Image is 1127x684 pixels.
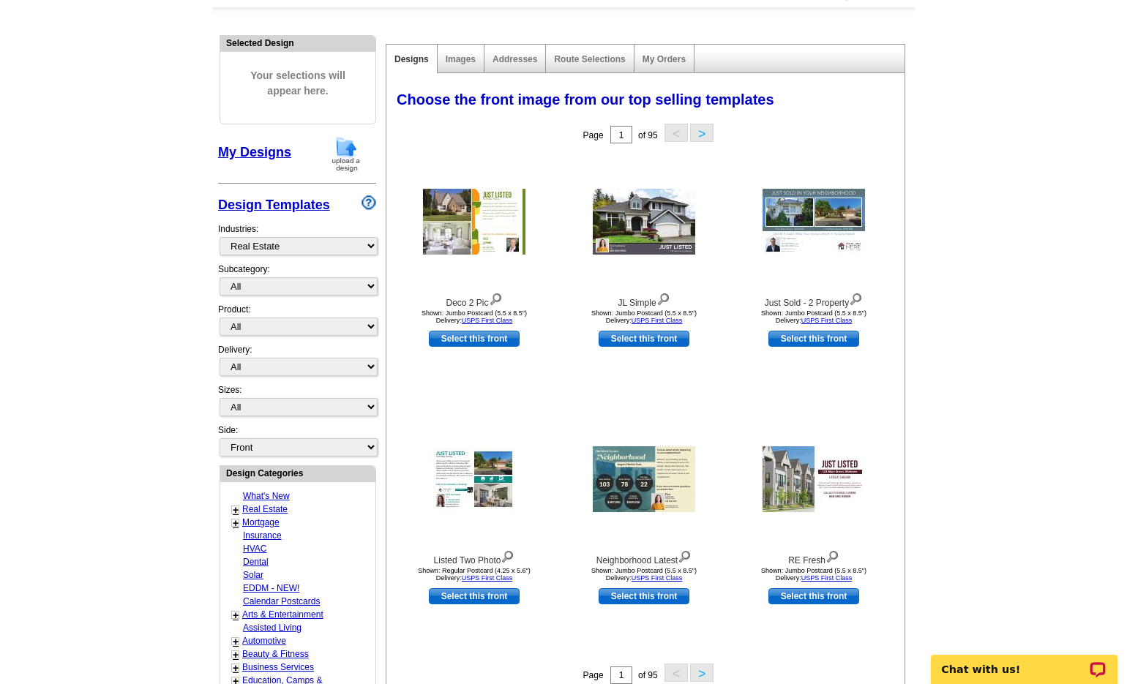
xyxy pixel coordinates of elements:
[733,309,894,324] div: Shown: Jumbo Postcard (5.5 x 8.5") Delivery:
[242,517,280,527] a: Mortgage
[501,547,514,563] img: view design details
[394,290,555,309] div: Deco 2 Pic
[446,54,476,64] a: Images
[423,189,525,255] img: Deco 2 Pic
[768,331,859,347] a: use this design
[768,588,859,604] a: use this design
[664,664,688,682] button: <
[243,557,269,567] a: Dental
[394,54,429,64] a: Designs
[394,309,555,324] div: Shown: Jumbo Postcard (5.5 x 8.5") Delivery:
[233,662,239,674] a: +
[921,638,1127,684] iframe: LiveChat chat widget
[638,130,658,140] span: of 95
[429,331,520,347] a: use this design
[763,446,865,512] img: RE Fresh
[563,309,724,324] div: Shown: Jumbo Postcard (5.5 x 8.5") Delivery:
[489,290,503,306] img: view design details
[433,448,516,511] img: Listed Two Photo
[233,504,239,516] a: +
[825,547,839,563] img: view design details
[242,504,288,514] a: Real Estate
[462,317,513,324] a: USPS First Class
[763,189,865,255] img: Just Sold - 2 Property
[690,664,714,682] button: >
[583,670,604,680] span: Page
[563,567,724,582] div: Shown: Jumbo Postcard (5.5 x 8.5") Delivery:
[733,547,894,567] div: RE Fresh
[599,588,689,604] a: use this design
[243,623,302,633] a: Assisted Living
[678,547,692,563] img: view design details
[643,54,686,64] a: My Orders
[218,383,376,424] div: Sizes:
[243,583,299,593] a: EDDM - NEW!
[632,317,683,324] a: USPS First Class
[632,574,683,582] a: USPS First Class
[563,547,724,567] div: Neighborhood Latest
[218,424,376,458] div: Side:
[243,530,282,541] a: Insurance
[563,290,724,309] div: JL Simple
[849,290,863,306] img: view design details
[599,331,689,347] a: use this design
[220,466,375,480] div: Design Categories
[638,670,658,680] span: of 95
[593,189,695,255] img: JL Simple
[243,544,266,554] a: HVAC
[664,124,688,142] button: <
[242,662,314,672] a: Business Services
[218,145,291,159] a: My Designs
[733,567,894,582] div: Shown: Jumbo Postcard (5.5 x 8.5") Delivery:
[394,567,555,582] div: Shown: Regular Postcard (4.25 x 5.6") Delivery:
[429,588,520,604] a: use this design
[242,609,323,620] a: Arts & Entertainment
[218,198,330,212] a: Design Templates
[233,649,239,661] a: +
[231,53,364,113] span: Your selections will appear here.
[218,263,376,303] div: Subcategory:
[218,215,376,263] div: Industries:
[690,124,714,142] button: >
[493,54,537,64] a: Addresses
[233,517,239,529] a: +
[656,290,670,306] img: view design details
[220,36,375,50] div: Selected Design
[801,574,853,582] a: USPS First Class
[233,636,239,647] a: +
[801,317,853,324] a: USPS First Class
[218,343,376,383] div: Delivery:
[233,609,239,621] a: +
[243,596,320,606] a: Calendar Postcards
[243,491,290,501] a: What's New
[243,570,263,580] a: Solar
[554,54,625,64] a: Route Selections
[583,130,604,140] span: Page
[242,636,286,646] a: Automotive
[218,303,376,343] div: Product:
[327,135,365,173] img: upload-design
[593,446,695,512] img: Neighborhood Latest
[733,290,894,309] div: Just Sold - 2 Property
[394,547,555,567] div: Listed Two Photo
[242,649,309,659] a: Beauty & Fitness
[362,195,376,210] img: design-wizard-help-icon.png
[397,91,774,108] span: Choose the front image from our top selling templates
[462,574,513,582] a: USPS First Class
